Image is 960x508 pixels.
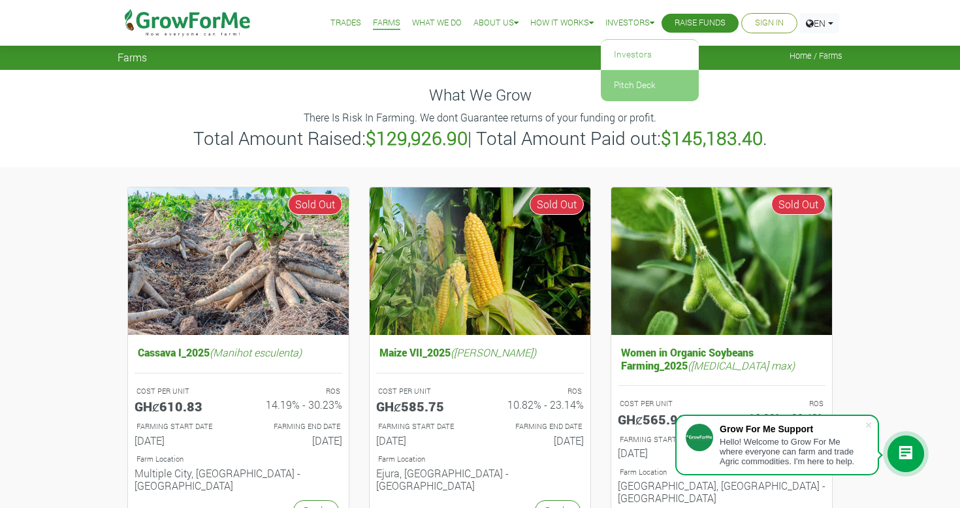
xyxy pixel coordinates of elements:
span: Home / Farms [790,51,842,61]
h6: [DATE] [376,434,470,447]
h6: 10.23% - 23.48% [731,411,825,424]
h5: Women in Organic Soybeans Farming_2025 [618,343,825,374]
b: $145,183.40 [661,126,763,150]
h6: [DATE] [248,434,342,447]
h5: Cassava I_2025 [135,343,342,362]
a: Farms [373,16,400,30]
i: ([PERSON_NAME]) [451,345,536,359]
p: FARMING END DATE [250,421,340,432]
b: $129,926.90 [366,126,468,150]
h6: Ejura, [GEOGRAPHIC_DATA] - [GEOGRAPHIC_DATA] [376,467,584,492]
img: growforme image [370,187,590,336]
p: Location of Farm [378,454,582,465]
p: Location of Farm [136,454,340,465]
p: FARMING START DATE [136,421,227,432]
a: About Us [473,16,519,30]
p: ROS [492,386,582,397]
img: growforme image [128,187,349,336]
h5: GHȼ585.75 [376,398,470,414]
a: Raise Funds [675,16,726,30]
h6: [DATE] [618,447,712,459]
a: How it Works [530,16,594,30]
div: Hello! Welcome to Grow For Me where everyone can farm and trade Agric commodities. I'm here to help. [720,437,865,466]
h5: GHȼ610.83 [135,398,229,414]
p: FARMING END DATE [492,421,582,432]
h6: [DATE] [135,434,229,447]
h6: [GEOGRAPHIC_DATA], [GEOGRAPHIC_DATA] - [GEOGRAPHIC_DATA] [618,479,825,504]
p: ROS [733,398,824,409]
p: COST PER UNIT [136,386,227,397]
a: Investors [605,16,654,30]
h6: 10.82% - 23.14% [490,398,584,411]
h4: What We Grow [118,86,842,104]
a: Trades [330,16,361,30]
span: Sold Out [288,194,342,215]
p: Location of Farm [620,467,824,478]
a: EN [800,13,839,33]
i: ([MEDICAL_DATA] max) [688,358,795,372]
h5: Maize VII_2025 [376,343,584,362]
a: Sign In [755,16,784,30]
span: Sold Out [530,194,584,215]
i: (Manihot esculenta) [210,345,302,359]
span: Farms [118,51,147,63]
p: FARMING START DATE [620,434,710,445]
a: What We Do [412,16,462,30]
p: ROS [250,386,340,397]
h6: [DATE] [490,434,584,447]
h5: GHȼ565.99 [618,411,712,427]
p: COST PER UNIT [378,386,468,397]
a: Pitch Deck [601,71,699,101]
h3: Total Amount Raised: | Total Amount Paid out: . [120,127,840,150]
p: COST PER UNIT [620,398,710,409]
div: Grow For Me Support [720,424,865,434]
a: Investors [601,40,699,70]
span: Sold Out [771,194,825,215]
p: There Is Risk In Farming. We dont Guarantee returns of your funding or profit. [120,110,840,125]
p: FARMING START DATE [378,421,468,432]
img: growforme image [611,187,832,336]
h6: Multiple City, [GEOGRAPHIC_DATA] - [GEOGRAPHIC_DATA] [135,467,342,492]
h6: 14.19% - 30.23% [248,398,342,411]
